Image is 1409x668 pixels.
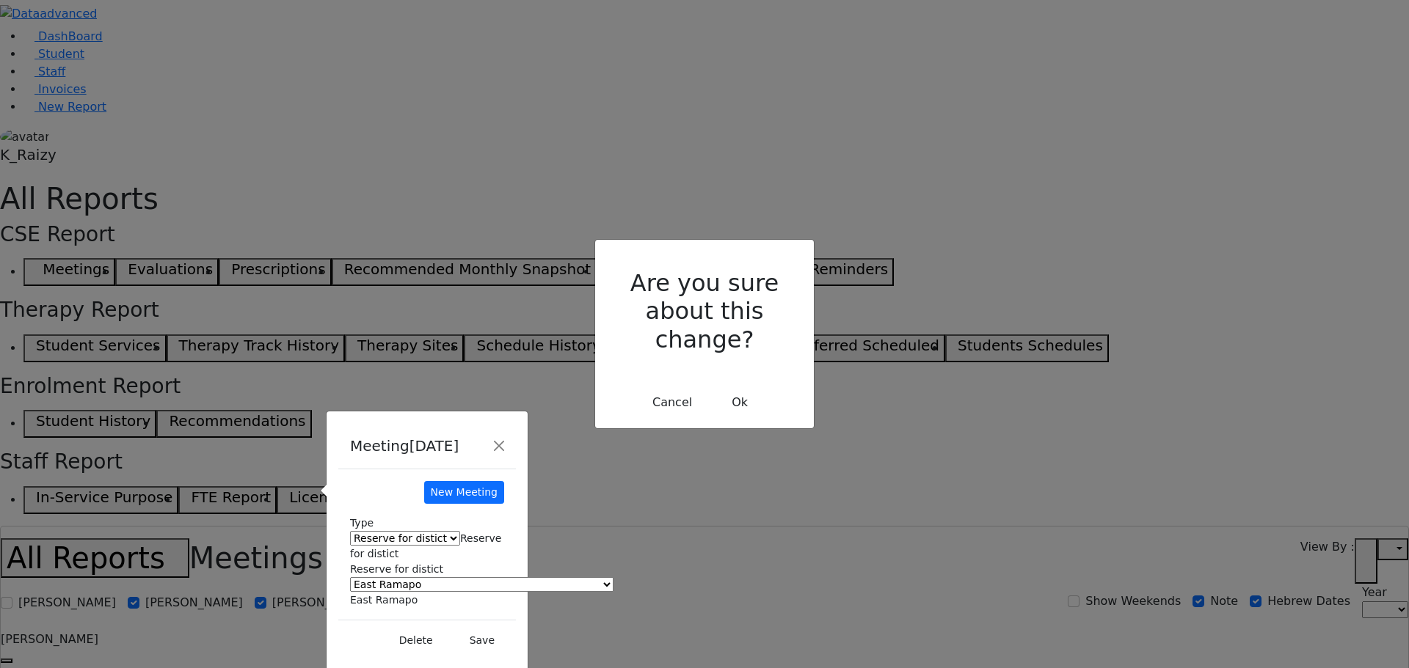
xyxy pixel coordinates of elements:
button: Ok [713,389,766,416]
span: East Ramapo [350,594,418,606]
label: Type [350,515,374,531]
h5: Meeting [350,435,459,457]
label: Reserve for distict [350,562,443,577]
span: [DATE] [409,437,459,455]
button: New Meeting [424,481,504,504]
button: Save [457,629,507,652]
h2: Are you sure about this change? [607,252,802,371]
button: Close [488,435,510,457]
button: Delete [387,629,445,652]
button: Close [643,389,702,416]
